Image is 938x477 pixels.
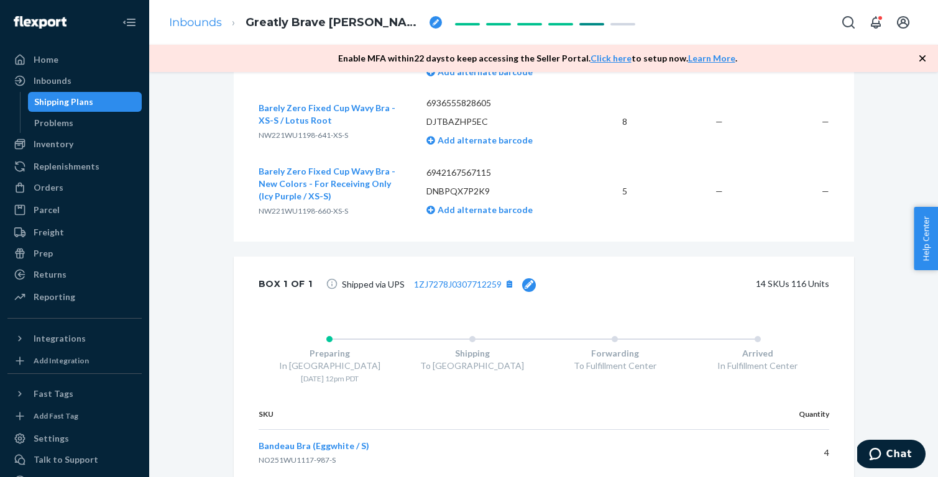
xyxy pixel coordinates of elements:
span: NO251WU1117-987-S [259,455,336,465]
a: Add alternate barcode [426,204,533,215]
a: Inbounds [169,16,222,29]
div: Add Fast Tag [34,411,78,421]
td: 5 [575,156,637,227]
iframe: Opens a widget where you can chat to one of our agents [857,440,926,471]
a: Freight [7,222,142,242]
div: Add Integration [34,355,89,366]
div: Shipping [401,347,544,360]
div: Arrived [686,347,829,360]
p: 6936555828605 [426,97,565,109]
span: Greatly Brave Jay [246,15,425,31]
span: Bandeau Bra (Eggwhite / S) [259,440,369,451]
img: Flexport logo [14,16,67,29]
th: SKU [259,399,775,430]
button: Open Search Box [836,10,861,35]
span: — [822,186,829,196]
button: Close Navigation [117,10,142,35]
div: 14 SKUs 116 Units [554,271,829,296]
div: Prep [34,247,53,260]
a: Problems [28,113,142,133]
a: Returns [7,265,142,284]
a: Add Fast Tag [7,409,142,424]
span: Add alternate barcode [435,204,533,215]
a: Shipping Plans [28,92,142,112]
p: Enable MFA within 22 days to keep accessing the Seller Portal. to setup now. . [338,52,737,65]
button: Fast Tags [7,384,142,404]
button: Help Center [914,207,938,270]
div: Integrations [34,332,86,345]
div: Fast Tags [34,388,73,400]
button: Integrations [7,329,142,348]
a: Add Integration [7,353,142,368]
div: Orders [34,181,63,194]
div: In [GEOGRAPHIC_DATA] [259,360,402,372]
div: Preparing [259,347,402,360]
div: Forwarding [544,347,687,360]
a: Learn More [688,53,735,63]
a: Add alternate barcode [426,135,533,145]
span: — [822,116,829,127]
span: NW221WU1198-641-XS-S [259,130,348,140]
p: DJTBAZHP5EC [426,116,565,128]
div: Home [34,53,58,66]
div: Returns [34,268,67,281]
button: Open notifications [863,10,888,35]
a: Parcel [7,200,142,220]
a: Click here [591,53,632,63]
div: To [GEOGRAPHIC_DATA] [401,360,544,372]
div: In Fulfillment Center [686,360,829,372]
a: Reporting [7,287,142,307]
div: Parcel [34,204,60,216]
span: Barely Zero Fixed Cup Wavy Bra - New Colors - For Receiving Only (Icy Purple / XS-S) [259,166,395,201]
div: Inbounds [34,75,71,87]
div: Problems [34,117,73,129]
span: NW221WU1198-660-XS-S [259,206,348,216]
div: Settings [34,432,69,445]
div: Freight [34,226,64,238]
button: Talk to Support [7,450,142,470]
div: Reporting [34,291,75,303]
a: Replenishments [7,157,142,176]
button: Barely Zero Fixed Cup Wavy Bra - New Colors - For Receiving Only (Icy Purple / XS-S) [259,165,407,202]
button: [object Object] [502,276,518,292]
td: 8 [575,88,637,156]
span: Shipped via UPS [342,276,536,292]
a: Settings [7,429,142,448]
p: DNBPQX7P2K9 [426,185,565,198]
ol: breadcrumbs [159,4,452,41]
div: To Fulfillment Center [544,360,687,372]
button: Bandeau Bra (Eggwhite / S) [259,440,369,452]
div: Shipping Plans [34,96,93,108]
a: Home [7,50,142,70]
span: Add alternate barcode [435,135,533,145]
div: Replenishments [34,160,99,173]
div: [DATE] 12pm PDT [259,373,402,384]
span: — [715,186,723,196]
button: Open account menu [891,10,916,35]
a: Prep [7,243,142,263]
th: Quantity [775,399,829,430]
a: Inbounds [7,71,142,91]
div: Box 1 of 1 [259,271,313,296]
td: 4 [775,430,829,476]
span: Barely Zero Fixed Cup Wavy Bra - XS-S / Lotus Root [259,102,395,125]
div: Inventory [34,138,73,150]
a: Inventory [7,134,142,154]
p: 6942167567115 [426,166,565,179]
a: Orders [7,178,142,198]
span: — [715,116,723,127]
div: Talk to Support [34,453,98,466]
a: 1ZJ7278J0307712259 [414,279,502,289]
button: Barely Zero Fixed Cup Wavy Bra - XS-S / Lotus Root [259,102,407,127]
